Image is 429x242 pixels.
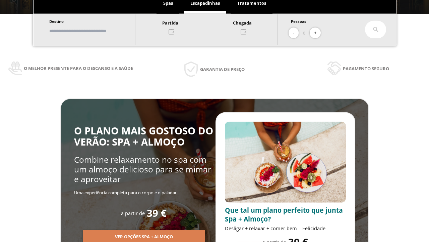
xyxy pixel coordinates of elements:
[225,225,325,232] span: Desligar + relaxar + comer bem = Felicidade
[121,210,145,216] span: a partir de
[303,29,305,37] span: 0
[225,122,346,203] img: promo-sprunch.ElVl7oUD.webp
[83,234,205,240] a: Ver opções Spa + Almoço
[225,206,343,224] span: Que tal um plano perfeito que junta Spa + Almoço?
[49,19,64,24] span: Destino
[147,208,167,219] span: 39 €
[291,19,306,24] span: Pessoas
[289,28,299,39] button: -
[74,154,211,185] span: Combine relaxamento no spa com um almoço delicioso para se mimar e aproveitar
[200,66,245,73] span: Garantia de preço
[310,28,321,39] button: +
[74,190,177,196] span: Uma experiência completa para o corpo e o paladar
[115,234,173,240] span: Ver opções Spa + Almoço
[24,65,133,72] span: O melhor presente para o descanso e a saúde
[343,65,389,72] span: Pagamento seguro
[74,124,213,149] span: O PLANO MAIS GOSTOSO DO VERÃO: SPA + ALMOÇO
